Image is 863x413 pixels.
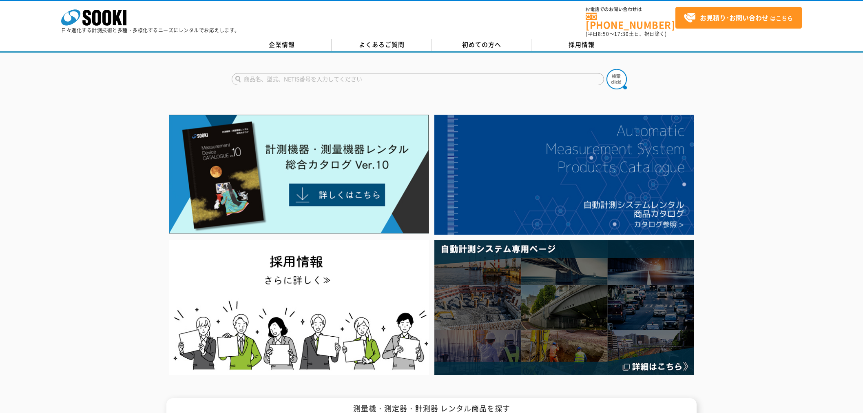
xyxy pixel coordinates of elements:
[586,7,675,12] span: お電話でのお問い合わせは
[434,115,694,235] img: 自動計測システムカタログ
[232,39,332,51] a: 企業情報
[169,240,429,375] img: SOOKI recruit
[61,28,240,33] p: 日々進化する計測技術と多種・多様化するニーズにレンタルでお応えします。
[700,13,768,22] strong: お見積り･お問い合わせ
[586,30,666,38] span: (平日 ～ 土日、祝日除く)
[606,69,627,89] img: btn_search.png
[586,13,675,29] a: [PHONE_NUMBER]
[434,240,694,375] img: 自動計測システム専用ページ
[675,7,802,29] a: お見積り･お問い合わせはこちら
[431,39,531,51] a: 初めての方へ
[598,30,609,38] span: 8:50
[232,73,604,85] input: 商品名、型式、NETIS番号を入力してください
[531,39,631,51] a: 採用情報
[332,39,431,51] a: よくあるご質問
[462,40,501,49] span: 初めての方へ
[684,12,793,24] span: はこちら
[614,30,629,38] span: 17:30
[169,115,429,234] img: Catalog Ver10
